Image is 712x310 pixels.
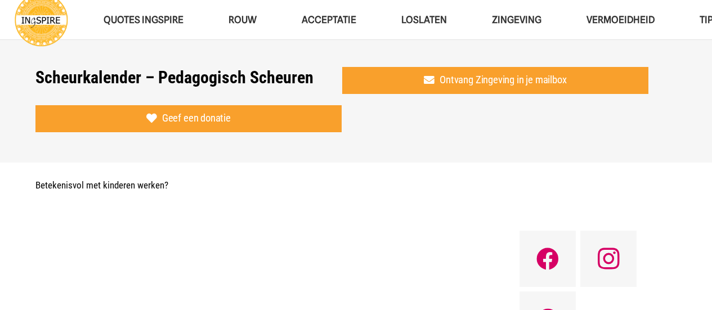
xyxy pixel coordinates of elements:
a: ZingevingZingeving Menu [469,6,564,34]
a: QUOTES INGSPIREQUOTES INGSPIRE Menu [81,6,206,34]
span: QUOTES INGSPIRE [104,14,183,25]
span: ROUW [229,14,257,25]
span: Ontvang Zingeving in je mailbox [440,74,566,87]
a: ROUWROUW Menu [206,6,279,34]
a: VERMOEIDHEIDVERMOEIDHEID Menu [564,6,677,34]
h1: Scheurkalender – Pedagogisch Scheuren [35,68,314,88]
a: Ontvang Zingeving in je mailbox [342,67,649,94]
span: VERMOEIDHEID [586,14,655,25]
a: Instagram [580,231,637,287]
span: Zingeving [492,14,541,25]
a: AcceptatieAcceptatie Menu [279,6,379,34]
a: Geef een donatie [35,105,342,132]
span: Geef een donatie [162,113,231,125]
span: Loslaten [401,14,447,25]
a: LoslatenLoslaten Menu [379,6,469,34]
a: Betekenisvol met kinderen werken? [35,179,168,191]
a: Facebook [520,231,576,287]
span: Acceptatie [302,14,356,25]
